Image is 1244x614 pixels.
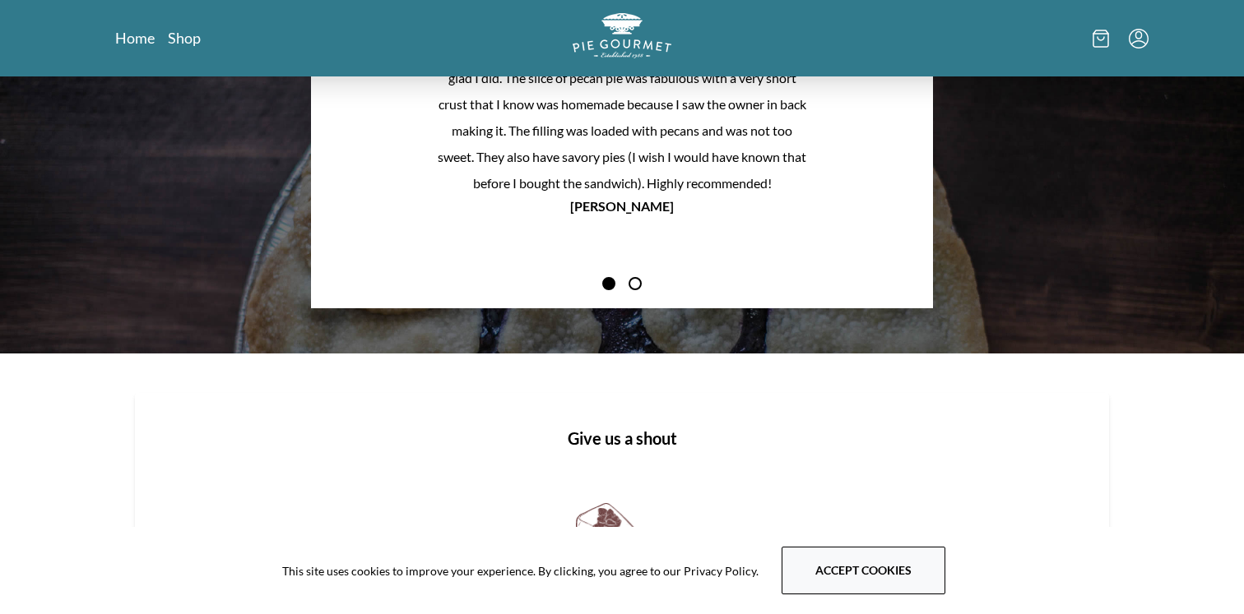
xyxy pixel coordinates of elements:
a: Logo [573,13,671,63]
p: [PERSON_NAME] [311,196,933,216]
button: Accept cookies [782,547,945,594]
h1: Give us a shout [161,426,1083,450]
a: Home [115,28,155,48]
img: newsletter [571,503,674,577]
a: Shop [168,28,201,48]
button: Menu [1129,29,1149,48]
img: logo [573,13,671,58]
p: Stopped in here because it was next to a sandwich shop and was glad I did. The slice of pecan pie... [435,39,809,196]
span: This site uses cookies to improve your experience. By clicking, you agree to our Privacy Policy. [282,562,759,579]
